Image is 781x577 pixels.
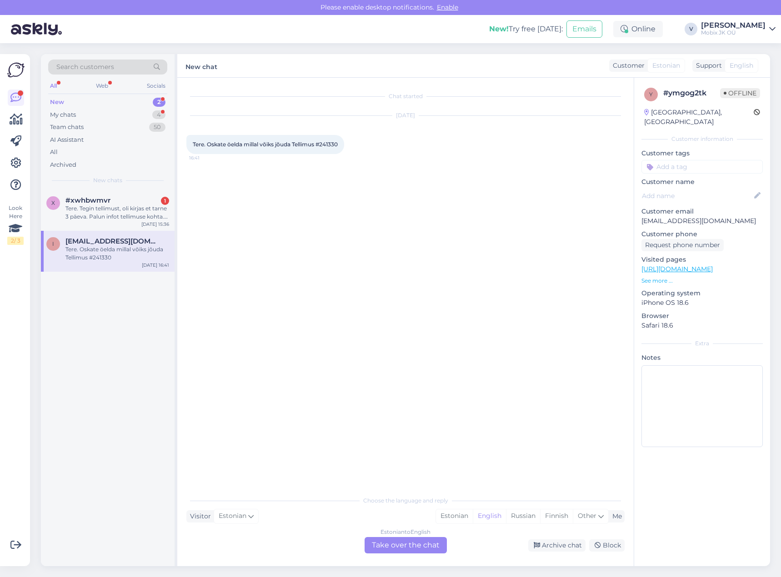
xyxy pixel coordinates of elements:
div: Finnish [540,509,573,523]
div: Support [692,61,722,70]
div: New [50,98,64,107]
div: Block [589,539,625,552]
p: Customer email [641,207,763,216]
div: Archive chat [528,539,586,552]
div: Tere. Tegin tellimust, oli kirjas et tarne 3 päeva. Palun infot tellimuse kohta. #242566 [65,204,169,221]
span: x [51,199,55,206]
div: Request phone number [641,239,724,251]
div: All [48,80,59,92]
div: Estonian [436,509,473,523]
div: [DATE] 15:36 [141,221,169,228]
div: V [685,23,697,35]
div: My chats [50,110,76,119]
span: Other [578,512,596,520]
div: # ymgog2tk [663,88,720,99]
button: Emails [566,20,602,38]
span: y [649,91,653,98]
div: 2 [153,98,165,107]
span: i [52,240,54,247]
span: Offline [720,88,760,98]
div: Take over the chat [365,537,447,553]
p: See more ... [641,277,763,285]
b: New! [489,25,509,33]
div: [PERSON_NAME] [701,22,766,29]
input: Add a tag [641,160,763,174]
span: English [730,61,753,70]
div: Me [609,512,622,521]
label: New chat [185,60,217,72]
p: Notes [641,353,763,363]
div: All [50,148,58,157]
div: Estonian to English [380,528,431,536]
p: [EMAIL_ADDRESS][DOMAIN_NAME] [641,216,763,226]
span: 16:41 [189,154,223,161]
div: Archived [50,160,76,169]
div: Socials [145,80,167,92]
p: Operating system [641,288,763,298]
input: Add name [642,191,752,201]
span: Tere. Oskate öelda millal võiks jõuda Tellimus #241330 [193,141,338,148]
p: Visited pages [641,255,763,264]
div: Visitor [186,512,211,521]
a: [PERSON_NAME]Mobix JK OÜ [701,22,776,36]
div: [DATE] [186,111,625,119]
div: [GEOGRAPHIC_DATA], [GEOGRAPHIC_DATA] [644,108,754,127]
p: Customer phone [641,229,763,239]
div: Web [94,80,110,92]
span: #xwhbwmvr [65,196,110,204]
div: 4 [152,110,165,119]
div: Extra [641,339,763,348]
p: Browser [641,311,763,321]
div: Choose the language and reply [186,497,625,505]
span: indrek155@gmail.com [65,237,160,245]
img: Askly Logo [7,61,25,79]
div: Russian [506,509,540,523]
div: Mobix JK OÜ [701,29,766,36]
div: 1 [161,197,169,205]
span: Estonian [219,511,246,521]
div: English [473,509,506,523]
div: Try free [DATE]: [489,24,563,35]
div: Tere. Oskate öelda millal võiks jõuda Tellimus #241330 [65,245,169,262]
p: iPhone OS 18.6 [641,298,763,308]
div: Online [613,21,663,37]
p: Safari 18.6 [641,321,763,330]
div: Customer information [641,135,763,143]
div: [DATE] 16:41 [142,262,169,269]
span: Estonian [652,61,680,70]
div: Look Here [7,204,24,245]
div: 50 [149,123,165,132]
span: Enable [434,3,461,11]
a: [URL][DOMAIN_NAME] [641,265,713,273]
span: New chats [93,176,122,184]
div: AI Assistant [50,135,84,144]
p: Customer tags [641,149,763,158]
p: Customer name [641,177,763,187]
div: Team chats [50,123,84,132]
span: Search customers [56,62,114,72]
div: 2 / 3 [7,237,24,245]
div: Chat started [186,92,625,100]
div: Customer [609,61,645,70]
